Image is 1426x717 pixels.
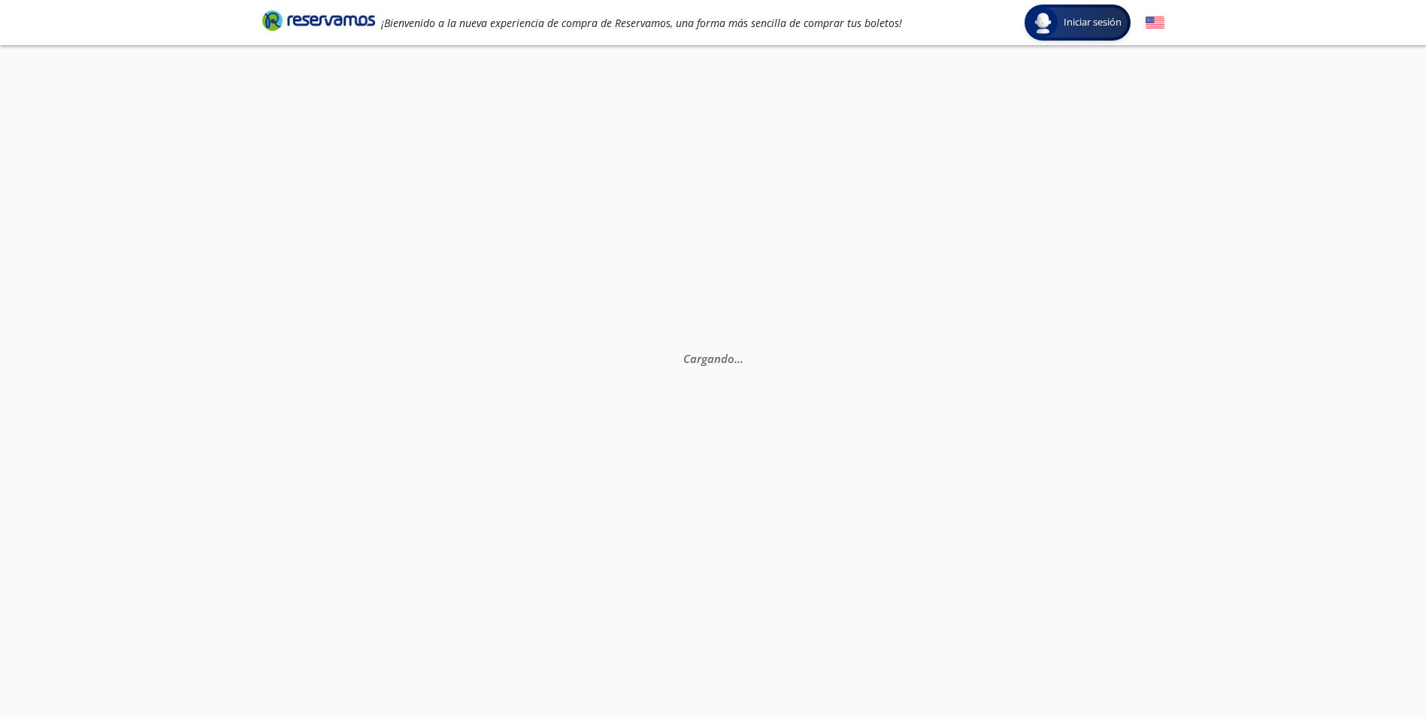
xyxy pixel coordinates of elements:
[734,351,737,366] span: .
[262,9,375,32] i: Brand Logo
[683,351,743,366] em: Cargando
[1146,14,1164,32] button: English
[262,9,375,36] a: Brand Logo
[737,351,740,366] span: .
[740,351,743,366] span: .
[1058,15,1128,30] span: Iniciar sesión
[381,16,902,30] em: ¡Bienvenido a la nueva experiencia de compra de Reservamos, una forma más sencilla de comprar tus...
